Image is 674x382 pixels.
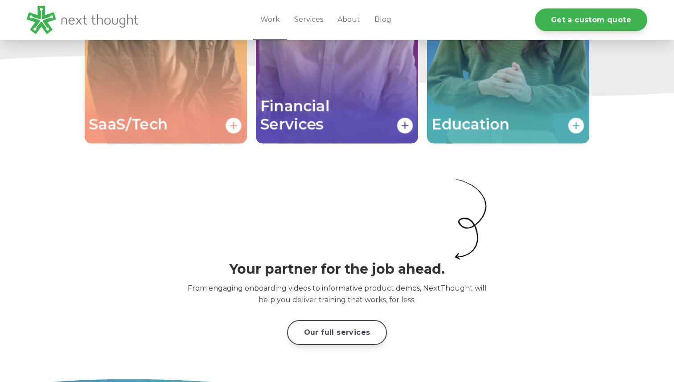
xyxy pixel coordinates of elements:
span: From engaging onboarding videos to informative product demos, NextThought will help you deliver t... [188,284,487,304]
a: Get a custom quote [535,8,647,31]
a: Our full services [287,320,387,345]
img: Arrow [443,177,496,261]
img: LG - NextThought Logo [27,6,138,34]
h3: Your partner for the job ahead. [181,261,493,277]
